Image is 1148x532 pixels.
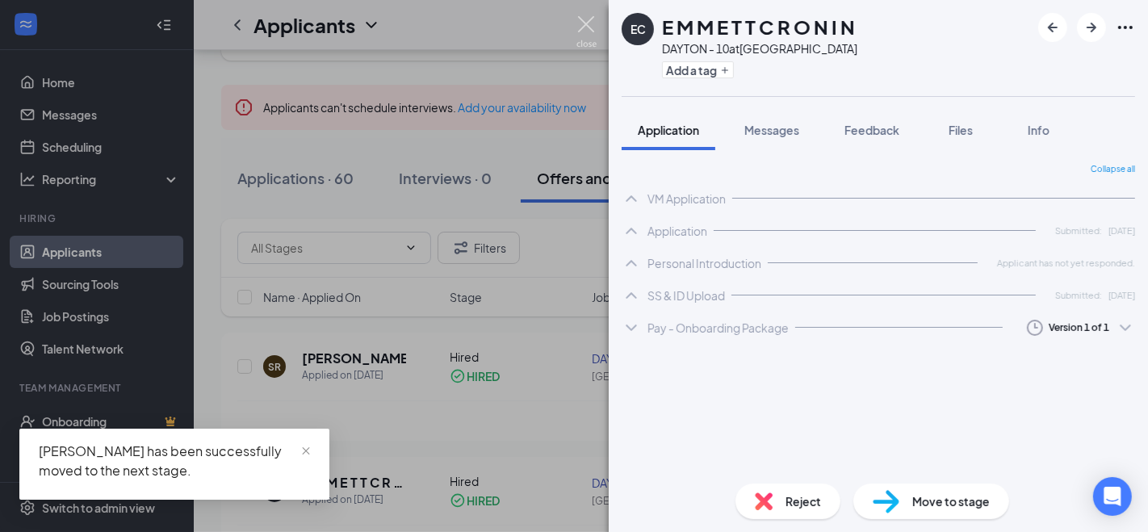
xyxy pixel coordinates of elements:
div: Open Intercom Messenger [1093,477,1132,516]
div: [PERSON_NAME] has been successfully moved to the next stage. [39,442,310,480]
span: close [300,446,312,457]
div: EC [631,21,646,37]
h1: E M M E T T C R O N I N [662,13,855,40]
svg: ChevronUp [622,286,641,305]
span: [DATE] [1108,224,1135,237]
svg: ArrowRight [1082,18,1101,37]
span: Files [949,123,973,137]
span: Application [638,123,699,137]
svg: ChevronDown [622,318,641,337]
svg: ArrowLeftNew [1043,18,1062,37]
span: Applicant has not yet responded. [997,256,1135,270]
span: Submitted: [1055,224,1102,237]
span: Collapse all [1091,163,1135,176]
span: Info [1028,123,1050,137]
svg: Ellipses [1116,18,1135,37]
svg: ChevronUp [622,221,641,241]
span: [DATE] [1108,288,1135,302]
button: ArrowLeftNew [1038,13,1067,42]
button: ArrowRight [1077,13,1106,42]
span: Feedback [844,123,899,137]
svg: Clock [1025,318,1045,337]
svg: ChevronUp [622,253,641,273]
div: VM Application [647,191,726,207]
div: Version 1 of 1 [1049,320,1109,334]
div: Application [647,223,707,239]
button: PlusAdd a tag [662,61,734,78]
span: Move to stage [912,492,990,510]
div: Pay - Onboarding Package [647,320,789,336]
div: SS & ID Upload [647,287,725,304]
svg: ChevronDown [1116,318,1135,337]
svg: ChevronUp [622,189,641,208]
span: Submitted: [1055,288,1102,302]
span: Messages [744,123,799,137]
div: Personal Introduction [647,255,761,271]
svg: Plus [720,65,730,75]
div: DAYTON - 10 at [GEOGRAPHIC_DATA] [662,40,857,57]
span: Reject [786,492,821,510]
